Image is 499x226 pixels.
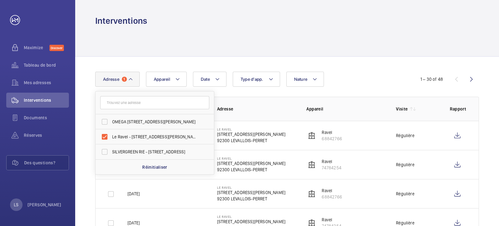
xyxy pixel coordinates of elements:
[308,190,315,198] img: elevator.svg
[24,160,69,166] span: Des questions?
[193,72,226,87] button: Date
[142,164,167,170] p: Réinitialiser
[49,45,64,51] span: Discover
[217,106,297,112] p: Adresse
[322,187,342,194] p: Ravel
[396,132,414,139] div: Régulière
[217,160,285,167] p: [STREET_ADDRESS][PERSON_NAME]
[146,72,187,87] button: Appareil
[127,191,140,197] p: [DATE]
[217,157,285,160] p: Le Ravel
[217,218,285,225] p: [STREET_ADDRESS][PERSON_NAME]
[103,77,119,82] span: Adresse
[217,167,285,173] p: 92300 LEVALLOIS-PERRET
[217,131,285,137] p: [STREET_ADDRESS][PERSON_NAME]
[286,72,324,87] button: Nature
[112,134,198,140] span: Le Ravel - [STREET_ADDRESS][PERSON_NAME]
[95,72,140,87] button: Adresse1
[294,77,308,82] span: Nature
[322,158,341,165] p: Ravel
[24,44,49,51] span: Maximize
[217,186,285,189] p: Le Ravel
[154,77,170,82] span: Appareil
[122,77,127,82] span: 1
[420,76,443,82] div: 1 – 30 of 48
[28,202,61,208] p: [PERSON_NAME]
[396,106,408,112] p: Visite
[217,137,285,144] p: 92300 LEVALLOIS-PERRET
[241,77,263,82] span: Type d'app.
[233,72,280,87] button: Type d'app.
[100,96,209,109] input: Trouvez une adresse
[217,127,285,131] p: Le Ravel
[217,215,285,218] p: Le Ravel
[308,161,315,168] img: elevator.svg
[306,106,386,112] p: Appareil
[322,129,342,136] p: Ravel
[450,106,466,112] p: Rapport
[217,196,285,202] p: 92300 LEVALLOIS-PERRET
[396,162,414,168] div: Régulière
[112,149,198,155] span: SILVERGREEN RIE - [STREET_ADDRESS]
[217,189,285,196] p: [STREET_ADDRESS][PERSON_NAME]
[322,165,341,171] p: 74784254
[112,119,198,125] span: OMEGA [STREET_ADDRESS][PERSON_NAME]
[14,202,18,208] p: LS
[201,77,210,82] span: Date
[396,220,414,226] div: Régulière
[24,97,69,103] span: Interventions
[24,80,69,86] span: Mes adresses
[127,220,140,226] p: [DATE]
[396,191,414,197] div: Régulière
[24,115,69,121] span: Documents
[95,15,147,27] h1: Interventions
[24,132,69,138] span: Réserves
[322,217,341,223] p: Ravel
[24,62,69,68] span: Tableau de bord
[322,136,342,142] p: 68842766
[308,132,315,139] img: elevator.svg
[322,194,342,200] p: 68842766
